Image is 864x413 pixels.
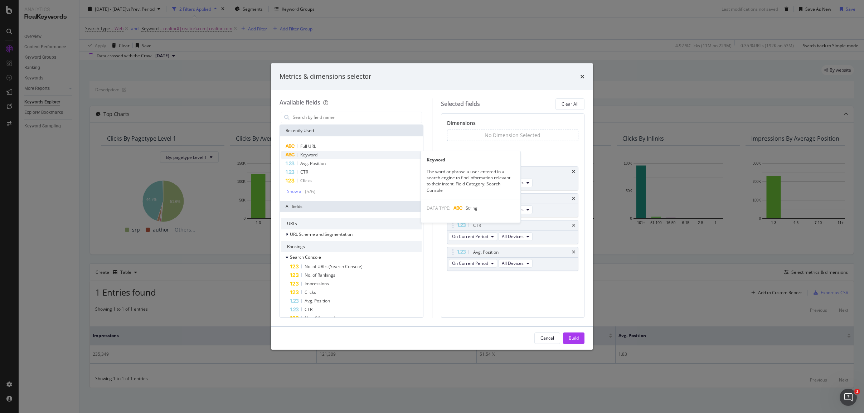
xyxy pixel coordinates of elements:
[580,72,584,81] div: times
[280,98,320,106] div: Available fields
[466,205,477,211] span: String
[840,389,857,406] iframe: Intercom live chat
[304,188,315,195] div: ( 5 / 6 )
[287,189,304,194] div: Show all
[447,247,579,271] div: Avg. PositiontimesOn Current PeriodAll Devices
[572,223,575,228] div: times
[563,332,584,344] button: Build
[555,98,584,110] button: Clear All
[280,125,423,136] div: Recently Used
[473,222,481,229] div: CTR
[572,170,575,174] div: times
[502,260,524,266] span: All Devices
[421,169,520,193] div: The word or phrase a user entered in a search engine to find information relevant to their intent...
[300,143,316,149] span: Full URL
[447,220,579,244] div: CTRtimesOn Current PeriodAll Devices
[441,100,480,108] div: Selected fields
[305,289,316,295] span: Clicks
[290,231,353,237] span: URL Scheme and Segmentation
[280,201,423,212] div: All fields
[452,233,488,239] span: On Current Period
[300,160,326,166] span: Avg. Position
[280,72,371,81] div: Metrics & dimensions selector
[290,254,321,260] span: Search Console
[300,178,312,184] span: Clicks
[540,335,554,341] div: Cancel
[281,241,422,252] div: Rankings
[562,101,578,107] div: Clear All
[305,272,335,278] span: No. of Rankings
[449,259,497,268] button: On Current Period
[300,152,317,158] span: Keyword
[305,298,330,304] span: Avg. Position
[499,232,533,241] button: All Devices
[447,120,579,130] div: Dimensions
[534,332,560,344] button: Cancel
[499,259,533,268] button: All Devices
[854,389,860,394] span: 1
[305,306,312,312] span: CTR
[569,335,579,341] div: Build
[300,169,308,175] span: CTR
[473,249,499,256] div: Avg. Position
[485,132,540,139] div: No Dimension Selected
[572,196,575,201] div: times
[271,63,593,350] div: modal
[427,205,450,211] span: DATA TYPE:
[449,232,497,241] button: On Current Period
[305,263,363,269] span: No. of URLs (Search Console)
[421,157,520,163] div: Keyword
[502,233,524,239] span: All Devices
[572,250,575,254] div: times
[305,281,329,287] span: Impressions
[452,260,488,266] span: On Current Period
[281,218,422,229] div: URLs
[292,112,422,123] input: Search by field name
